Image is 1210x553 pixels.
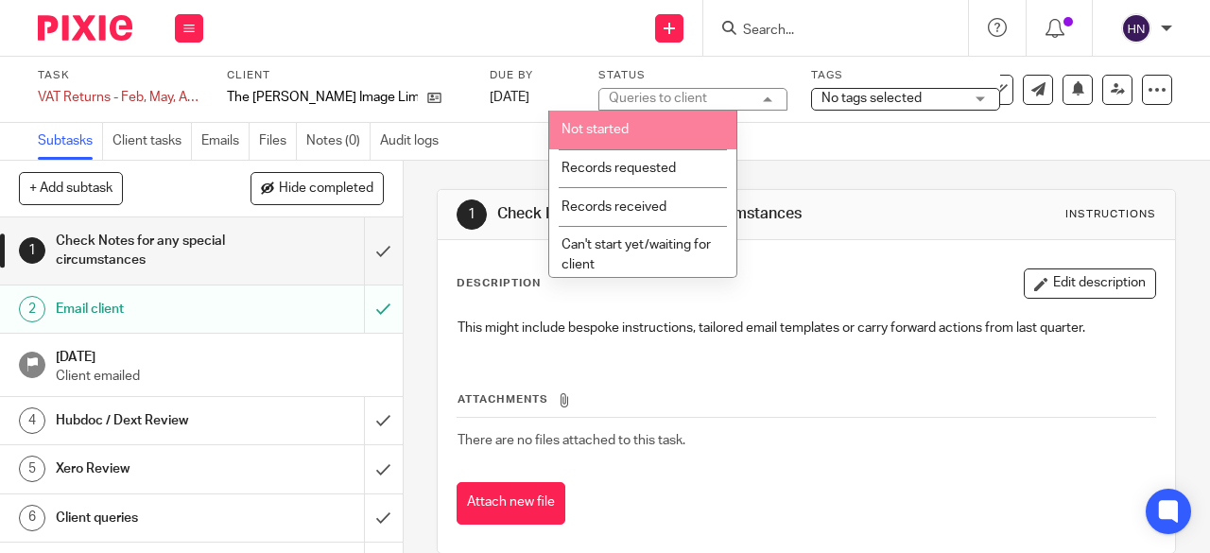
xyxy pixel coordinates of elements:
[56,295,249,323] h1: Email client
[562,200,666,214] span: Records received
[1121,13,1151,43] img: svg%3E
[458,319,1155,337] p: This might include bespoke instructions, tailored email templates or carry forward actions from l...
[19,237,45,264] div: 1
[38,88,203,107] div: VAT Returns - Feb, May, Aug, Nov
[56,455,249,483] h1: Xero Review
[56,343,384,367] h1: [DATE]
[38,68,203,83] label: Task
[227,88,418,107] p: The [PERSON_NAME] Image Limited
[38,123,103,160] a: Subtasks
[380,123,448,160] a: Audit logs
[279,181,373,197] span: Hide completed
[741,23,911,40] input: Search
[457,482,565,525] button: Attach new file
[19,456,45,482] div: 5
[19,172,123,204] button: + Add subtask
[201,123,250,160] a: Emails
[56,406,249,435] h1: Hubdoc / Dext Review
[562,123,629,136] span: Not started
[811,68,1000,83] label: Tags
[562,238,711,271] span: Can't start yet/waiting for client
[457,276,541,291] p: Description
[306,123,371,160] a: Notes (0)
[562,162,676,175] span: Records requested
[497,204,847,224] h1: Check Notes for any special circumstances
[251,172,384,204] button: Hide completed
[19,296,45,322] div: 2
[19,505,45,531] div: 6
[598,68,787,83] label: Status
[1024,268,1156,299] button: Edit description
[458,394,548,405] span: Attachments
[490,68,575,83] label: Due by
[56,367,384,386] p: Client emailed
[56,504,249,532] h1: Client queries
[56,227,249,275] h1: Check Notes for any special circumstances
[38,15,132,41] img: Pixie
[821,92,922,105] span: No tags selected
[259,123,297,160] a: Files
[490,91,529,104] span: [DATE]
[227,68,466,83] label: Client
[609,92,707,105] div: Queries to client
[1065,207,1156,222] div: Instructions
[112,123,192,160] a: Client tasks
[19,407,45,434] div: 4
[457,199,487,230] div: 1
[458,434,685,447] span: There are no files attached to this task.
